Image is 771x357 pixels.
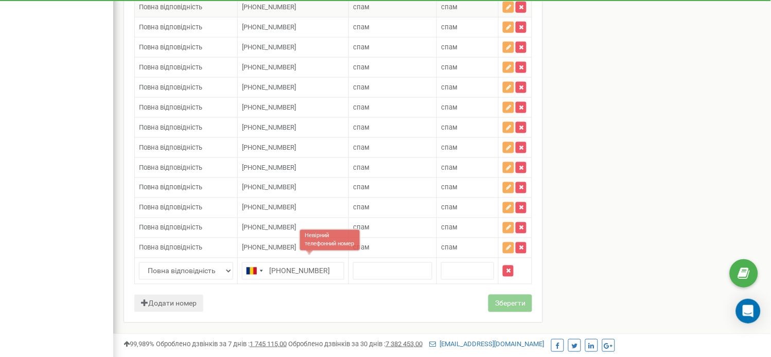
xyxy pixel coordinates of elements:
[353,164,370,171] span: спам
[441,184,458,191] span: спам
[429,340,545,348] a: [EMAIL_ADDRESS][DOMAIN_NAME]
[139,244,202,252] span: Повна відповідність
[134,295,203,312] button: Додати номер
[353,184,370,191] span: спам
[242,244,296,252] span: [PHONE_NUMBER]
[441,204,458,211] span: спам
[242,103,296,111] span: [PHONE_NUMBER]
[488,295,532,312] button: Зберегти
[353,123,370,131] span: спам
[242,262,344,280] input: 0712 034 567
[353,63,370,71] span: спам
[353,204,370,211] span: спам
[242,23,296,31] span: [PHONE_NUMBER]
[139,3,202,11] span: Повна відповідність
[139,184,202,191] span: Повна відповідність
[353,144,370,151] span: спам
[250,340,287,348] u: 1 745 115,00
[139,123,202,131] span: Повна відповідність
[353,103,370,111] span: спам
[441,103,458,111] span: спам
[353,43,370,51] span: спам
[139,164,202,171] span: Повна відповідність
[139,204,202,211] span: Повна відповідність
[441,144,458,151] span: спам
[441,43,458,51] span: спам
[242,224,296,231] span: [PHONE_NUMBER]
[242,123,296,131] span: [PHONE_NUMBER]
[736,299,761,324] div: Open Intercom Messenger
[353,3,370,11] span: спам
[288,340,423,348] span: Оброблено дзвінків за 30 днів :
[441,164,458,171] span: спам
[124,340,154,348] span: 99,989%
[139,43,202,51] span: Повна відповідність
[139,103,202,111] span: Повна відповідність
[441,3,458,11] span: спам
[242,3,296,11] span: [PHONE_NUMBER]
[139,144,202,151] span: Повна відповідність
[503,265,514,277] button: Видалити
[139,83,202,91] span: Повна відповідність
[242,83,296,91] span: [PHONE_NUMBER]
[441,23,458,31] span: спам
[139,224,202,231] span: Повна відповідність
[441,123,458,131] span: спам
[299,229,361,251] div: Невірний телефонний номер
[242,184,296,191] span: [PHONE_NUMBER]
[242,164,296,171] span: [PHONE_NUMBER]
[156,340,287,348] span: Оброблено дзвінків за 7 днів :
[353,23,370,31] span: спам
[139,63,202,71] span: Повна відповідність
[385,340,423,348] u: 7 382 453,00
[353,83,370,91] span: спам
[441,83,458,91] span: спам
[353,224,370,231] span: спам
[242,263,266,279] div: Telephone country code
[242,63,296,71] span: [PHONE_NUMBER]
[242,144,296,151] span: [PHONE_NUMBER]
[353,244,370,252] span: спам
[441,63,458,71] span: спам
[242,43,296,51] span: [PHONE_NUMBER]
[139,23,202,31] span: Повна відповідність
[441,244,458,252] span: спам
[242,204,296,211] span: [PHONE_NUMBER]
[441,224,458,231] span: спам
